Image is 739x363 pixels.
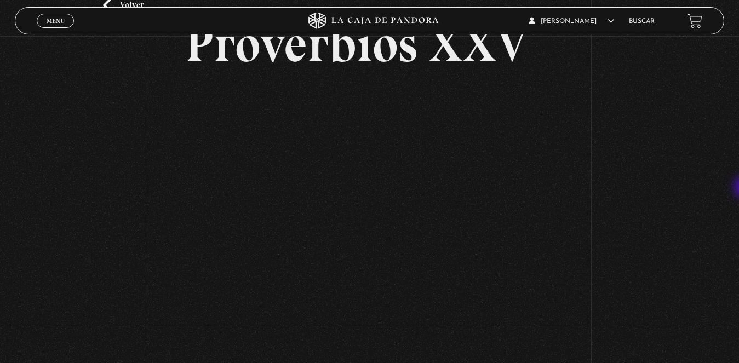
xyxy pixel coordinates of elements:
[47,18,65,24] span: Menu
[629,18,655,25] a: Buscar
[185,86,554,332] iframe: Dailymotion video player – Proverbio XXV
[688,14,702,28] a: View your shopping cart
[185,19,554,70] h2: Proverbios XXV
[43,27,68,34] span: Cerrar
[529,18,614,25] span: [PERSON_NAME]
